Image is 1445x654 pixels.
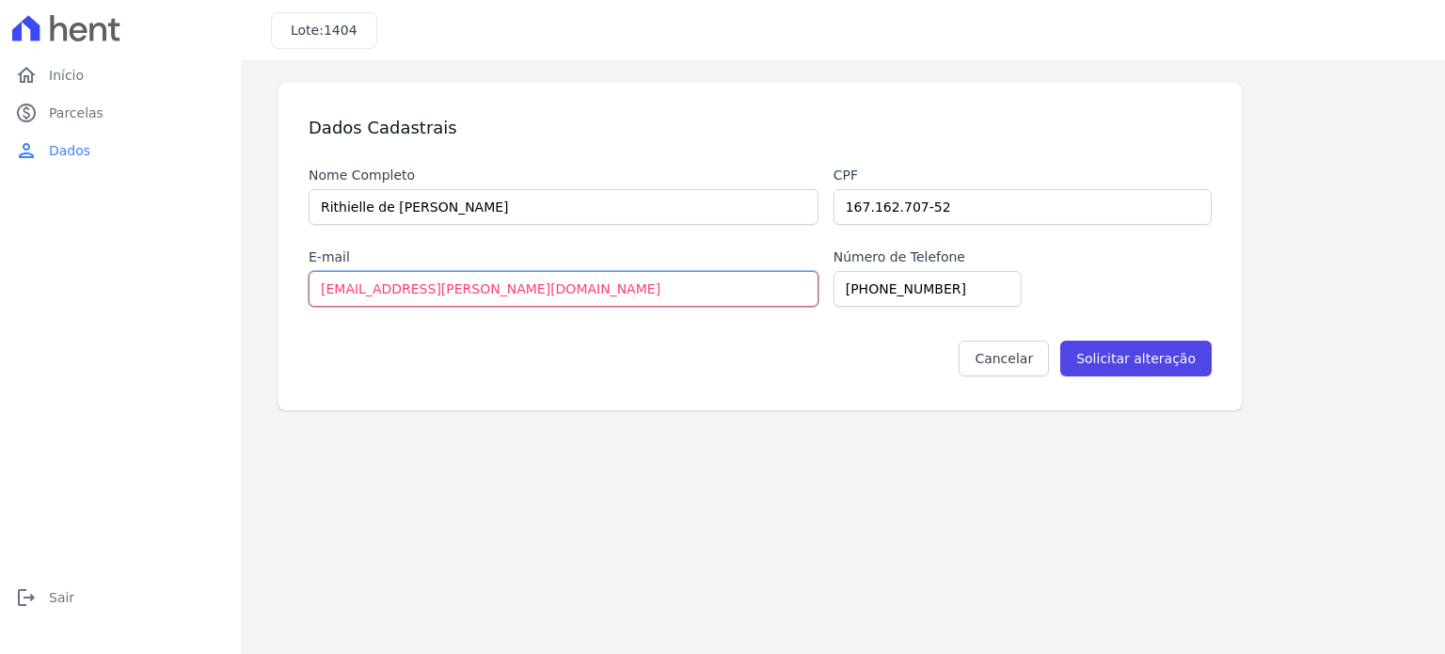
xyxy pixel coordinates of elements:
label: Nome Completo [309,166,818,185]
i: person [15,139,38,162]
label: Cpf [834,166,1212,185]
i: logout [15,586,38,609]
a: homeInício [8,56,233,94]
span: Início [49,66,84,85]
a: Cancelar [959,341,1049,376]
a: logoutSair [8,579,233,616]
h3: Dados Cadastrais [309,117,457,139]
i: home [15,64,38,87]
input: Solicitar alteração [1060,341,1212,376]
span: 1404 [324,23,357,38]
span: Dados [49,141,90,160]
label: Número de Telefone [834,247,965,267]
i: paid [15,102,38,124]
label: E-mail [309,247,818,267]
a: personDados [8,132,233,169]
span: Parcelas [49,104,103,122]
a: paidParcelas [8,94,233,132]
h3: Lote: [291,21,357,40]
span: Sair [49,588,74,607]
